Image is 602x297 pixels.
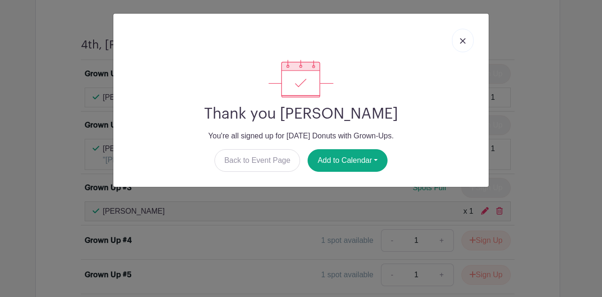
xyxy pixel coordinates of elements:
button: Add to Calendar [308,149,388,172]
a: Back to Event Page [214,149,301,172]
h2: Thank you [PERSON_NAME] [121,105,481,123]
img: close_button-5f87c8562297e5c2d7936805f587ecaba9071eb48480494691a3f1689db116b3.svg [460,38,466,44]
p: You're all signed up for [DATE] Donuts with Grown-Ups. [121,130,481,142]
img: signup_complete-c468d5dda3e2740ee63a24cb0ba0d3ce5d8a4ecd24259e683200fb1569d990c8.svg [269,60,333,97]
